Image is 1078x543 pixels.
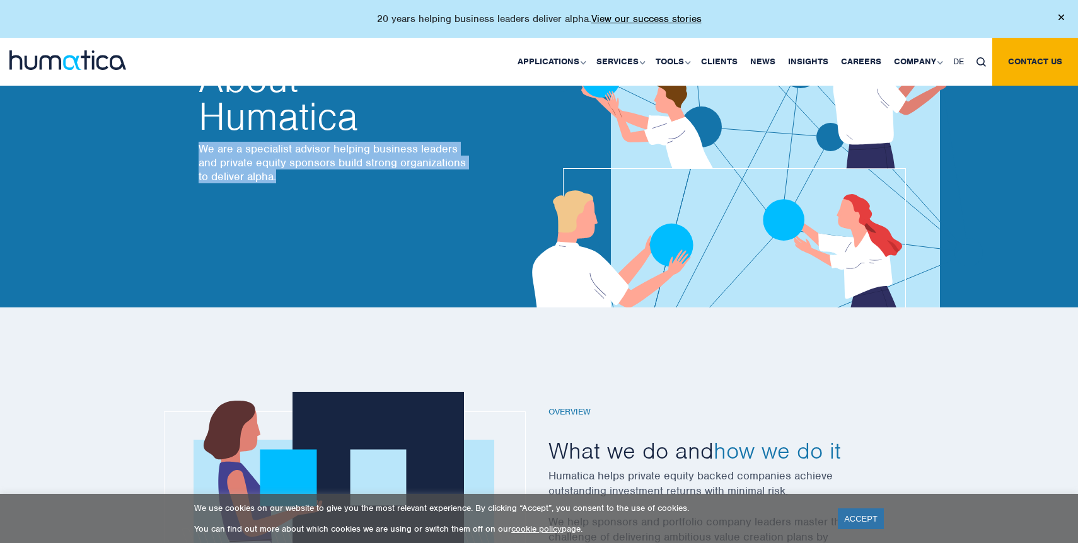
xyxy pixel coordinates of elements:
a: Clients [695,38,744,86]
a: Contact us [992,38,1078,86]
a: Insights [782,38,835,86]
p: You can find out more about which cookies we are using or switch them off on our page. [194,523,822,534]
h2: What we do and [548,436,889,465]
p: Humatica helps private equity backed companies achieve outstanding investment returns with minima... [548,468,889,514]
span: DE [953,56,964,67]
a: cookie policy [511,523,562,534]
p: We use cookies on our website to give you the most relevant experience. By clicking “Accept”, you... [194,503,822,513]
a: ACCEPT [838,508,884,529]
a: View our success stories [591,13,702,25]
a: Tools [649,38,695,86]
a: Services [590,38,649,86]
a: Company [888,38,947,86]
span: how we do it [714,436,841,465]
p: We are a specialist advisor helping business leaders and private equity sponsors build strong org... [199,142,470,183]
a: Careers [835,38,888,86]
h6: Overview [548,407,889,418]
h2: Humatica [199,60,470,135]
img: logo [9,50,126,70]
a: Applications [511,38,590,86]
p: 20 years helping business leaders deliver alpha. [377,13,702,25]
a: News [744,38,782,86]
img: search_icon [977,57,986,67]
a: DE [947,38,970,86]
